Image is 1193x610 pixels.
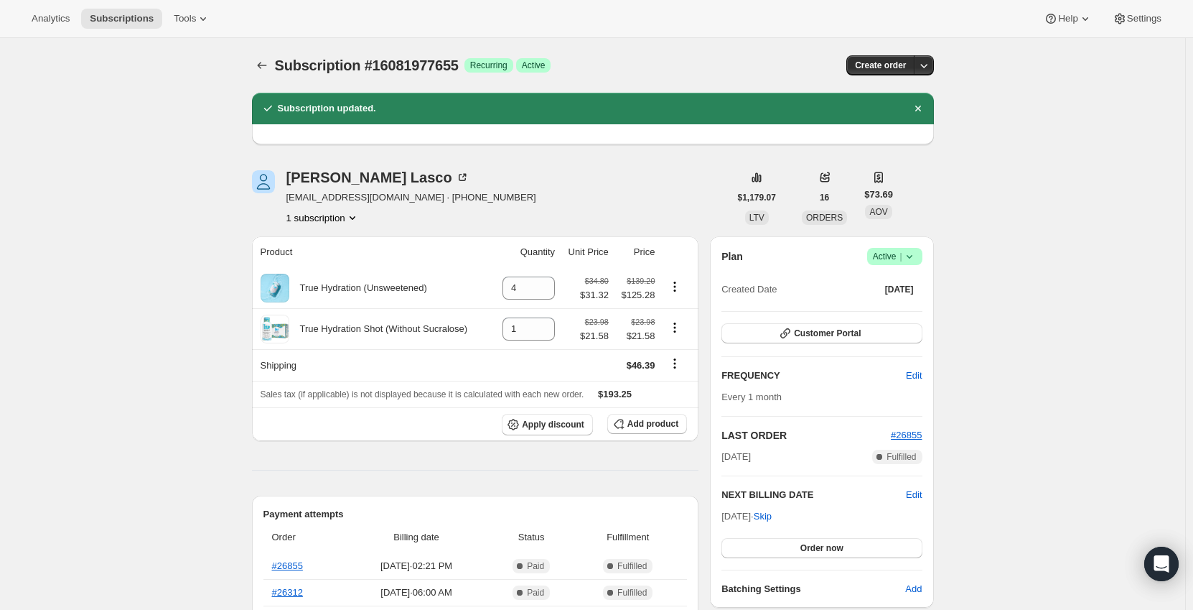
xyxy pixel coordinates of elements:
[908,98,928,119] button: Dismiss notification
[873,249,917,264] span: Active
[165,9,219,29] button: Tools
[347,559,485,573] span: [DATE] · 02:21 PM
[745,505,780,528] button: Skip
[492,236,559,268] th: Quantity
[899,251,902,262] span: |
[263,522,344,553] th: Order
[585,318,609,326] small: $23.98
[721,538,922,558] button: Order now
[906,369,922,383] span: Edit
[347,586,485,600] span: [DATE] · 06:00 AM
[252,236,493,268] th: Product
[585,277,609,285] small: $34.80
[897,578,930,601] button: Add
[800,542,843,554] span: Order now
[820,192,829,203] span: 16
[1058,13,1077,24] span: Help
[1127,13,1161,24] span: Settings
[627,418,678,430] span: Add product
[580,288,609,302] span: $31.32
[631,318,655,326] small: $23.98
[470,60,507,71] span: Recurring
[811,188,838,208] button: 16
[721,450,751,464] span: [DATE]
[1104,9,1170,29] button: Settings
[261,389,584,399] span: Sales tax (if applicable) is not displayed because it is calculated with each new order.
[721,582,905,596] h6: Batching Settings
[1144,547,1179,581] div: Open Intercom Messenger
[275,57,459,73] span: Subscription #16081977655
[721,428,891,443] h2: LAST ORDER
[286,170,469,185] div: [PERSON_NAME] Lasco
[527,587,544,599] span: Paid
[876,279,922,300] button: [DATE]
[721,369,906,383] h2: FREQUENCY
[855,60,906,71] span: Create order
[885,284,914,295] span: [DATE]
[794,328,861,339] span: Customer Portal
[347,530,485,545] span: Billing date
[272,587,303,598] a: #26312
[617,560,647,572] span: Fulfilled
[617,587,647,599] span: Fulfilled
[721,249,743,264] h2: Plan
[663,279,686,295] button: Product actions
[90,13,154,24] span: Subscriptions
[522,60,546,71] span: Active
[252,170,275,193] span: Ilene Lasco
[749,213,764,223] span: LTV
[754,509,772,524] span: Skip
[502,414,593,435] button: Apply discount
[721,511,772,522] span: [DATE] ·
[806,213,843,223] span: ORDERS
[869,207,887,217] span: AOV
[864,188,893,202] span: $73.69
[278,101,376,116] h2: Subscription updated.
[81,9,162,29] button: Subscriptions
[613,236,660,268] th: Price
[617,329,655,343] span: $21.58
[286,190,536,205] span: [EMAIL_ADDRESS][DOMAIN_NAME] · [PHONE_NUMBER]
[559,236,613,268] th: Unit Price
[721,488,906,502] h2: NEXT BILLING DATE
[289,322,468,336] div: True Hydration Shot (Without Sucralose)
[174,13,196,24] span: Tools
[663,356,686,371] button: Shipping actions
[729,188,785,208] button: $1,179.07
[627,277,655,285] small: $139.20
[721,282,777,297] span: Created Date
[891,430,922,440] a: #26855
[721,323,922,343] button: Customer Portal
[897,364,930,387] button: Edit
[906,488,922,502] button: Edit
[607,414,687,434] button: Add product
[721,392,782,402] span: Every 1 month
[598,389,632,399] span: $193.25
[1035,9,1100,29] button: Help
[289,281,427,295] div: True Hydration (Unsweetened)
[252,55,272,75] button: Subscriptions
[663,320,686,336] button: Product actions
[627,360,655,371] span: $46.39
[846,55,914,75] button: Create order
[261,315,289,343] img: product img
[580,329,609,343] span: $21.58
[738,192,776,203] span: $1,179.07
[32,13,70,24] span: Analytics
[886,451,916,463] span: Fulfilled
[263,507,688,522] h2: Payment attempts
[252,349,493,381] th: Shipping
[617,288,655,302] span: $125.28
[261,274,289,302] img: product img
[522,419,584,430] span: Apply discount
[577,530,678,545] span: Fulfillment
[272,560,303,571] a: #26855
[494,530,569,545] span: Status
[23,9,78,29] button: Analytics
[891,428,922,443] button: #26855
[905,582,922,596] span: Add
[527,560,544,572] span: Paid
[286,211,360,225] button: Product actions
